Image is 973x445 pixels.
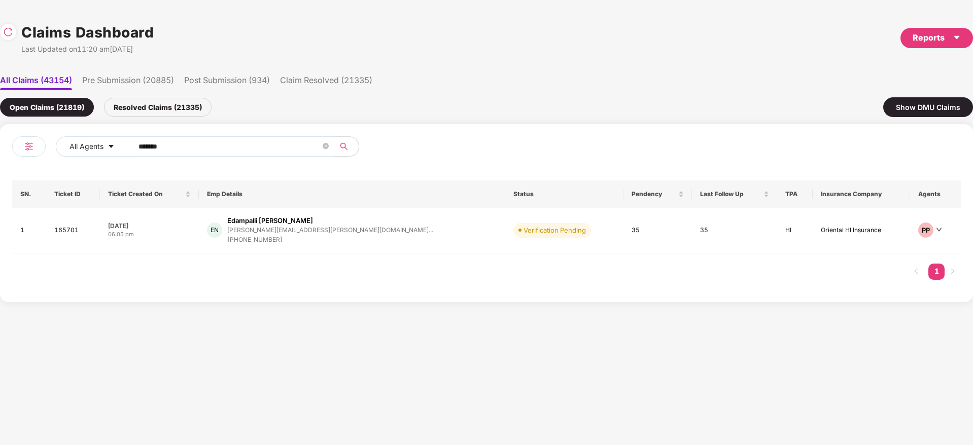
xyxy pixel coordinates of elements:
h1: Claims Dashboard [21,21,154,44]
th: Last Follow Up [692,180,777,208]
th: Status [505,180,623,208]
div: Edampalli [PERSON_NAME] [227,216,313,226]
button: left [908,264,924,280]
li: Previous Page [908,264,924,280]
span: Pendency [632,190,676,198]
button: right [945,264,961,280]
li: Claim Resolved (21335) [280,75,372,90]
li: Next Page [945,264,961,280]
span: search [334,142,354,151]
div: [PHONE_NUMBER] [227,235,433,245]
span: left [913,268,919,274]
div: [PERSON_NAME][EMAIL_ADDRESS][PERSON_NAME][DOMAIN_NAME]... [227,227,433,233]
th: Insurance Company [813,180,910,208]
li: 1 [928,264,945,280]
span: Last Follow Up [700,190,761,198]
span: right [950,268,956,274]
div: PP [918,222,933,238]
button: search [334,136,359,157]
td: Oriental HI Insurance [813,208,910,253]
th: Emp Details [199,180,505,208]
td: 1 [12,208,46,253]
div: 06:05 pm [108,230,191,239]
div: Verification Pending [524,225,586,235]
span: All Agents [69,141,103,152]
img: svg+xml;base64,PHN2ZyBpZD0iUmVsb2FkLTMyeDMyIiB4bWxucz0iaHR0cDovL3d3dy53My5vcmcvMjAwMC9zdmciIHdpZH... [3,27,13,37]
span: close-circle [323,143,329,149]
span: caret-down [953,33,961,42]
a: 1 [928,264,945,279]
td: 165701 [46,208,100,253]
th: TPA [777,180,813,208]
span: down [936,227,942,233]
td: 35 [623,208,692,253]
td: HI [777,208,813,253]
div: Resolved Claims (21335) [104,98,212,117]
span: close-circle [323,142,329,152]
div: EN [207,222,222,238]
div: [DATE] [108,221,191,230]
span: caret-down [108,143,115,151]
li: Post Submission (934) [184,75,270,90]
button: All Agentscaret-down [56,136,136,157]
div: Show DMU Claims [883,97,973,117]
li: Pre Submission (20885) [82,75,174,90]
img: svg+xml;base64,PHN2ZyB4bWxucz0iaHR0cDovL3d3dy53My5vcmcvMjAwMC9zdmciIHdpZHRoPSIyNCIgaGVpZ2h0PSIyNC... [23,140,35,153]
th: Agents [910,180,961,208]
div: Last Updated on 11:20 am[DATE] [21,44,154,55]
th: Ticket Created On [100,180,199,208]
th: Pendency [623,180,692,208]
th: Ticket ID [46,180,100,208]
div: Reports [913,31,961,44]
th: SN. [12,180,46,208]
span: Ticket Created On [108,190,184,198]
td: 35 [692,208,777,253]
